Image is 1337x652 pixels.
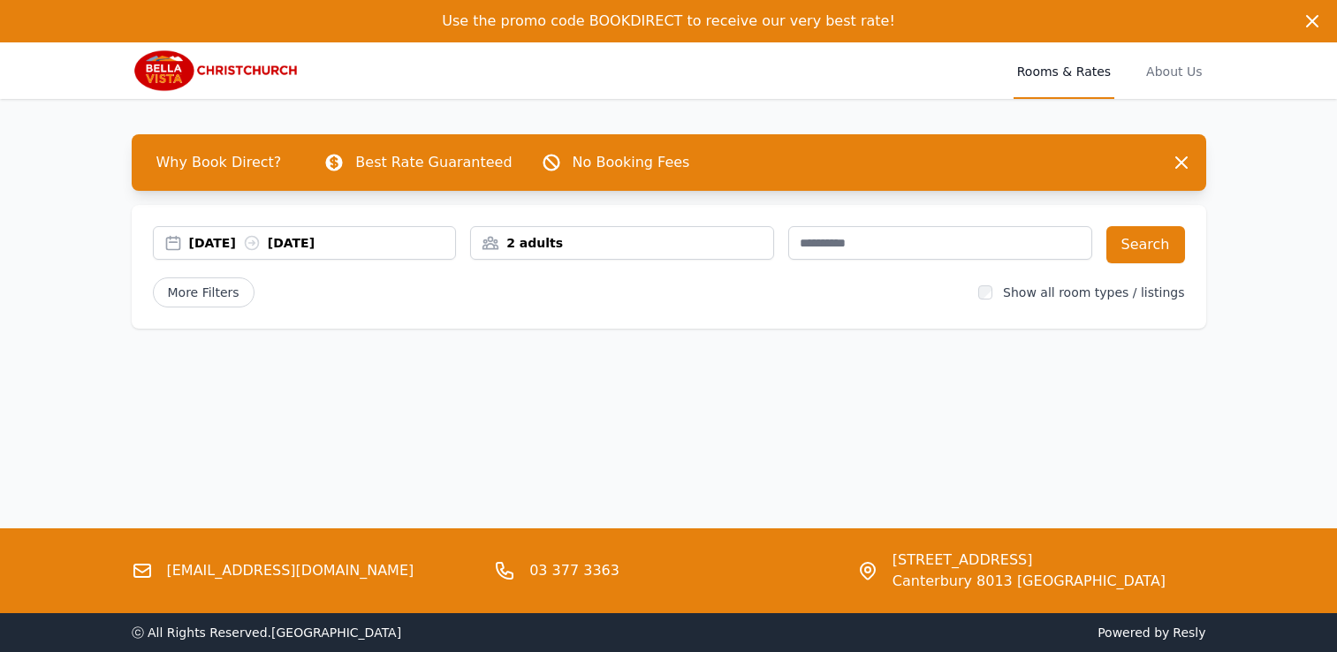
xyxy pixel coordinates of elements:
label: Show all room types / listings [1003,285,1184,299]
span: ⓒ All Rights Reserved. [GEOGRAPHIC_DATA] [132,625,402,640]
a: 03 377 3363 [529,560,619,581]
a: Rooms & Rates [1014,42,1114,99]
span: Why Book Direct? [142,145,296,180]
p: Best Rate Guaranteed [355,152,512,173]
p: No Booking Fees [573,152,690,173]
a: About Us [1143,42,1205,99]
div: [DATE] [DATE] [189,234,456,252]
button: Search [1106,226,1185,263]
a: [EMAIL_ADDRESS][DOMAIN_NAME] [167,560,414,581]
span: More Filters [153,277,254,307]
div: 2 adults [471,234,773,252]
span: Use the promo code BOOKDIRECT to receive our very best rate! [442,12,895,29]
span: [STREET_ADDRESS] [893,550,1166,571]
span: Canterbury 8013 [GEOGRAPHIC_DATA] [893,571,1166,592]
img: Bella Vista Christchurch [132,49,301,92]
a: Resly [1173,625,1205,640]
span: Powered by [676,624,1206,641]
